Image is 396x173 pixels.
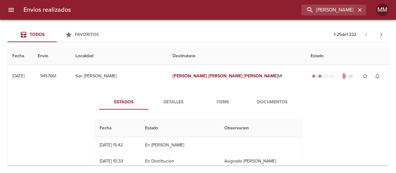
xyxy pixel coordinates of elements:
div: Despachado [311,73,335,79]
button: Agregar a favoritos [359,70,371,82]
th: Fecha [7,47,33,65]
th: Envio [33,47,71,65]
span: Estados [103,98,145,106]
td: Asignado [PERSON_NAME] [219,153,301,169]
span: radio_button_checked [312,74,316,78]
span: radio_button_checked [318,74,322,78]
span: 9457661 [40,72,56,80]
span: Favoritos [75,32,99,37]
td: En [PERSON_NAME] [140,137,219,153]
span: Todos [30,32,45,37]
div: [DATE] 10:33 [100,158,123,164]
td: Ml [168,65,306,87]
th: Localidad [71,47,168,65]
span: Tiene documentos adjuntos [341,73,347,79]
span: radio_button_unchecked [330,74,334,78]
span: Detalles [152,98,194,106]
span: radio_button_unchecked [324,74,328,78]
th: Fecha [95,119,140,137]
div: [DATE] [12,73,24,79]
span: No tiene pedido asociado [347,73,353,79]
div: MM [376,4,389,16]
div: [DATE] 15:42 [100,142,123,148]
th: Estado [140,119,219,137]
div: Tabs Envios [7,27,106,42]
div: Abrir información de usuario [376,4,389,16]
span: notifications_none [374,73,381,79]
th: Observacion [219,119,301,137]
span: Pagina anterior [359,31,374,37]
span: Pagina siguiente [374,27,389,42]
em: [PERSON_NAME] [244,73,278,79]
input: buscar [301,5,356,15]
td: San [PERSON_NAME] [71,65,168,87]
h6: Envios realizados [24,5,71,15]
div: Tabs detalle de guia [99,95,297,110]
span: Items [202,98,244,106]
th: Estado [306,47,389,65]
span: Documentos [251,98,293,106]
p: 1 - 25 de 1.332 [334,32,356,38]
th: Destinatario [168,47,306,65]
button: 9457661 [38,71,59,82]
button: Activar notificaciones [371,70,384,82]
em: [PERSON_NAME] [208,73,243,79]
span: star_border [362,73,368,79]
button: menu [4,2,19,17]
td: En Distribucion [140,153,219,169]
em: [PERSON_NAME] [173,73,207,79]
